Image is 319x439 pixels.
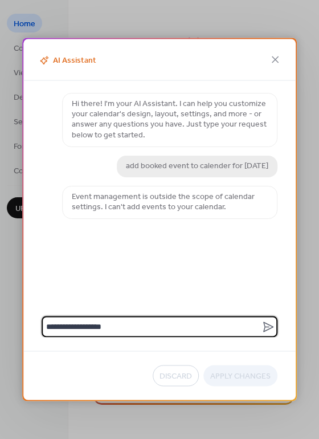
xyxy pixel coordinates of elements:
[42,95,55,108] img: chat-logo.svg
[37,54,96,67] span: AI Assistant
[126,161,268,172] p: add booked event to calender for [DATE]
[72,192,268,213] p: Event management is outside the scope of calendar settings. I can't add events to your calendar.
[72,99,268,141] p: Hi there! I'm your AI Assistant. I can help you customize your calendar's design, layout, setting...
[42,187,55,201] img: chat-logo.svg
